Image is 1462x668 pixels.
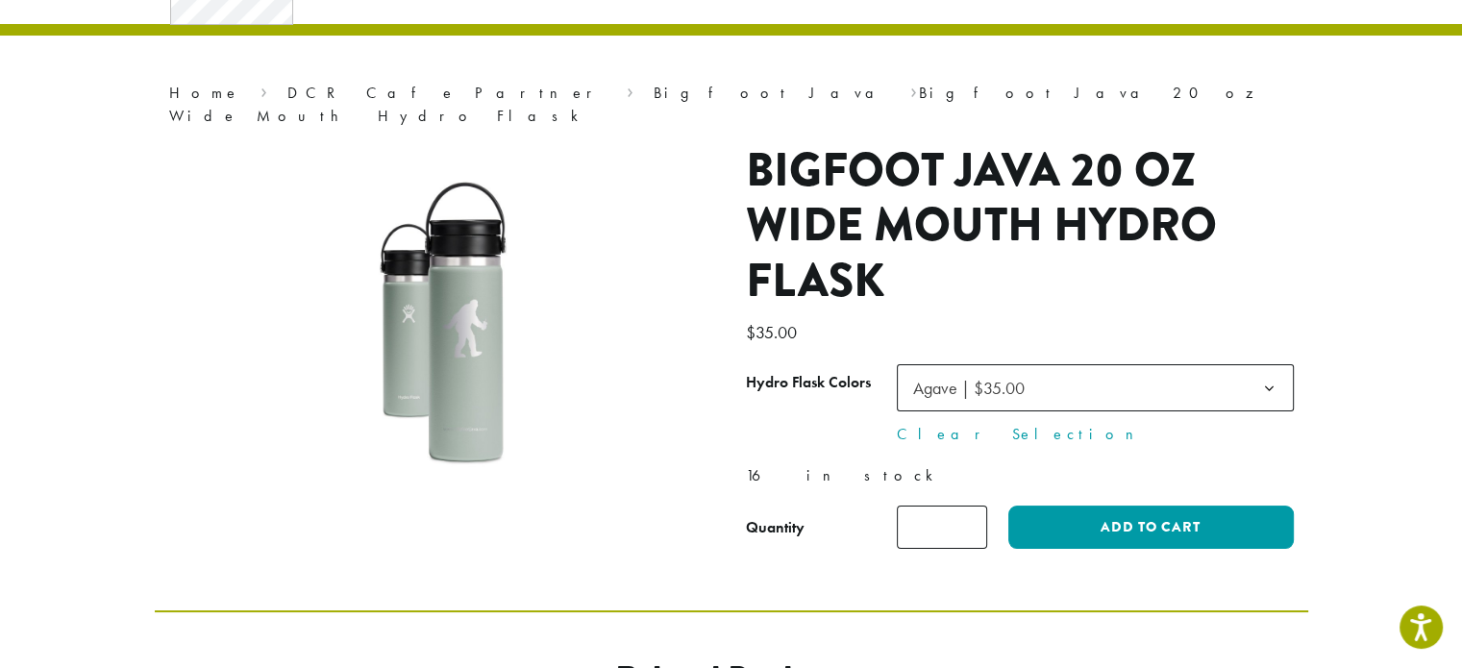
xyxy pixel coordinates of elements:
[260,75,267,105] span: ›
[169,83,240,103] a: Home
[746,369,897,397] label: Hydro Flask Colors
[169,82,1294,128] nav: Breadcrumb
[897,506,987,549] input: Product quantity
[746,143,1294,309] h1: Bigfoot Java 20 oz Wide Mouth Hydro Flask
[913,377,1025,399] span: Agave | $35.00
[287,83,606,103] a: DCR Cafe Partner
[627,75,633,105] span: ›
[909,75,916,105] span: ›
[897,364,1294,411] span: Agave | $35.00
[746,461,1294,490] p: 16 in stock
[746,516,805,539] div: Quantity
[746,321,802,343] bdi: 35.00
[746,321,756,343] span: $
[905,369,1044,407] span: Agave | $35.00
[897,423,1294,446] a: Clear Selection
[1008,506,1293,549] button: Add to cart
[654,83,889,103] a: Bigfoot Java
